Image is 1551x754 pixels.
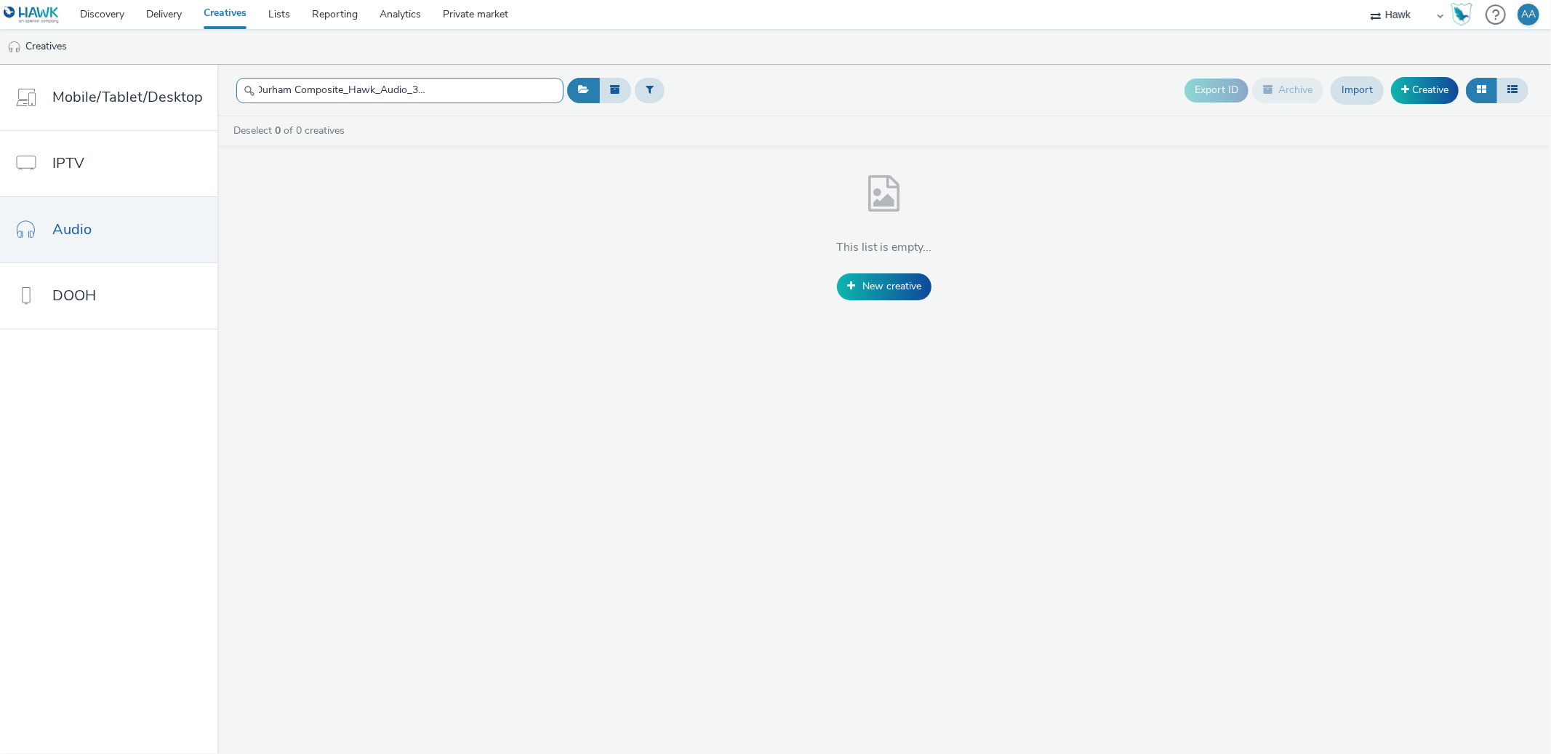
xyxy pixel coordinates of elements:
button: Export ID [1185,79,1249,102]
span: DOOH [52,285,96,306]
button: Archive [1252,78,1323,103]
button: Table [1496,78,1528,103]
a: Import [1331,76,1384,104]
a: Deselect of 0 creatives [232,124,350,137]
img: undefined Logo [4,6,60,24]
span: Audio [52,219,92,240]
img: audio [7,40,22,55]
div: AA [1521,4,1536,25]
h4: This list is empty... [837,240,932,256]
span: New creative [862,279,921,293]
a: New creative [837,273,931,300]
span: Mobile/Tablet/Desktop [52,87,203,108]
img: Hawk Academy [1451,3,1472,26]
a: Hawk Academy [1451,3,1478,26]
a: Creative [1391,77,1459,103]
input: Search... [236,78,564,103]
button: Grid [1466,78,1497,103]
span: IPTV [52,153,84,174]
strong: 0 [275,124,281,137]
